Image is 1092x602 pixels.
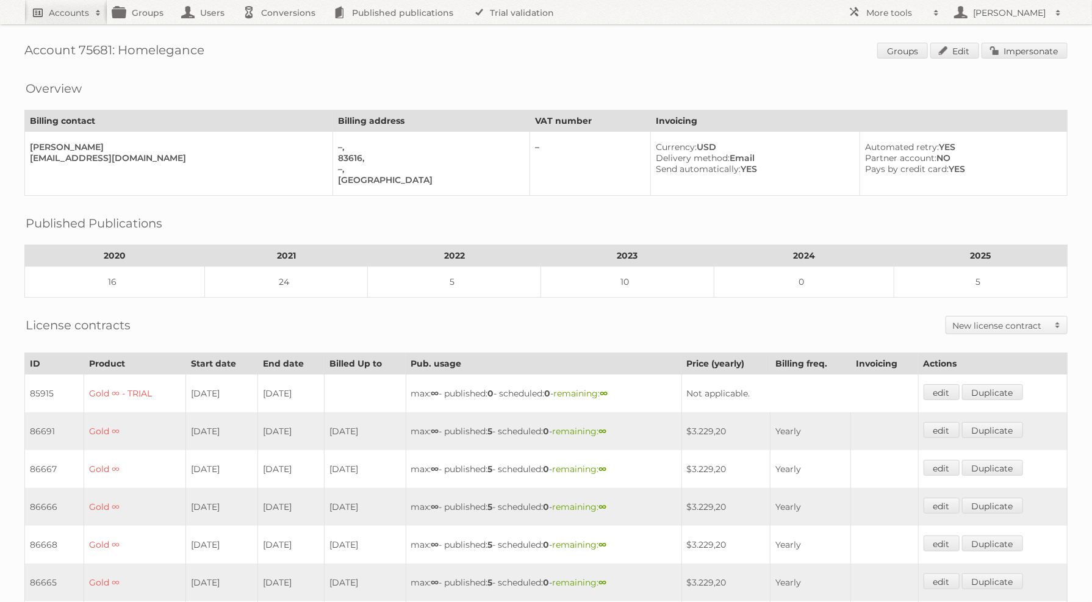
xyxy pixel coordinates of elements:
[600,388,608,399] strong: ∞
[924,498,960,514] a: edit
[24,43,1068,61] h1: Account 75681: Homelegance
[865,142,939,152] span: Automated retry:
[865,163,1057,174] div: YES
[406,412,681,450] td: max: - published: - scheduled: -
[924,460,960,476] a: edit
[185,450,257,488] td: [DATE]
[962,498,1023,514] a: Duplicate
[25,526,84,564] td: 86668
[952,320,1049,332] h2: New license contract
[681,412,770,450] td: $3.229,20
[338,163,520,174] div: –,
[681,488,770,526] td: $3.229,20
[368,245,541,267] th: 2022
[431,388,439,399] strong: ∞
[770,412,850,450] td: Yearly
[406,564,681,601] td: max: - published: - scheduled: -
[865,142,1057,152] div: YES
[924,536,960,551] a: edit
[544,501,550,512] strong: 0
[544,539,550,550] strong: 0
[962,384,1023,400] a: Duplicate
[406,488,681,526] td: max: - published: - scheduled: -
[406,374,681,413] td: max: - published: - scheduled: -
[924,573,960,589] a: edit
[84,526,185,564] td: Gold ∞
[324,564,406,601] td: [DATE]
[541,245,714,267] th: 2023
[924,422,960,438] a: edit
[338,174,520,185] div: [GEOGRAPHIC_DATA]
[545,388,551,399] strong: 0
[185,374,257,413] td: [DATE]
[656,152,730,163] span: Delivery method:
[962,536,1023,551] a: Duplicate
[930,43,979,59] a: Edit
[866,7,927,19] h2: More tools
[877,43,928,59] a: Groups
[681,526,770,564] td: $3.229,20
[599,539,607,550] strong: ∞
[324,450,406,488] td: [DATE]
[924,384,960,400] a: edit
[970,7,1049,19] h2: [PERSON_NAME]
[25,267,205,298] td: 16
[84,564,185,601] td: Gold ∞
[544,577,550,588] strong: 0
[25,412,84,450] td: 86691
[257,374,324,413] td: [DATE]
[770,353,850,374] th: Billing freq.
[962,573,1023,589] a: Duplicate
[656,163,741,174] span: Send automatically:
[894,245,1068,267] th: 2025
[599,577,607,588] strong: ∞
[553,464,607,475] span: remaining:
[257,412,324,450] td: [DATE]
[656,142,697,152] span: Currency:
[681,353,770,374] th: Price (yearly)
[324,526,406,564] td: [DATE]
[324,488,406,526] td: [DATE]
[332,110,530,132] th: Billing address
[656,163,850,174] div: YES
[488,464,493,475] strong: 5
[488,539,493,550] strong: 5
[25,564,84,601] td: 86665
[714,267,894,298] td: 0
[205,267,368,298] td: 24
[257,353,324,374] th: End date
[541,267,714,298] td: 10
[84,488,185,526] td: Gold ∞
[205,245,368,267] th: 2021
[544,464,550,475] strong: 0
[406,450,681,488] td: max: - published: - scheduled: -
[553,539,607,550] span: remaining:
[553,426,607,437] span: remaining:
[185,526,257,564] td: [DATE]
[257,526,324,564] td: [DATE]
[431,426,439,437] strong: ∞
[257,564,324,601] td: [DATE]
[770,488,850,526] td: Yearly
[553,577,607,588] span: remaining:
[431,501,439,512] strong: ∞
[553,501,607,512] span: remaining:
[851,353,918,374] th: Invoicing
[714,245,894,267] th: 2024
[84,450,185,488] td: Gold ∞
[599,426,607,437] strong: ∞
[84,412,185,450] td: Gold ∞
[656,152,850,163] div: Email
[651,110,1068,132] th: Invoicing
[656,142,850,152] div: USD
[554,388,608,399] span: remaining:
[770,450,850,488] td: Yearly
[431,539,439,550] strong: ∞
[1049,317,1067,334] span: Toggle
[488,577,493,588] strong: 5
[257,488,324,526] td: [DATE]
[185,488,257,526] td: [DATE]
[25,110,333,132] th: Billing contact
[530,132,651,196] td: –
[865,163,949,174] span: Pays by credit card:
